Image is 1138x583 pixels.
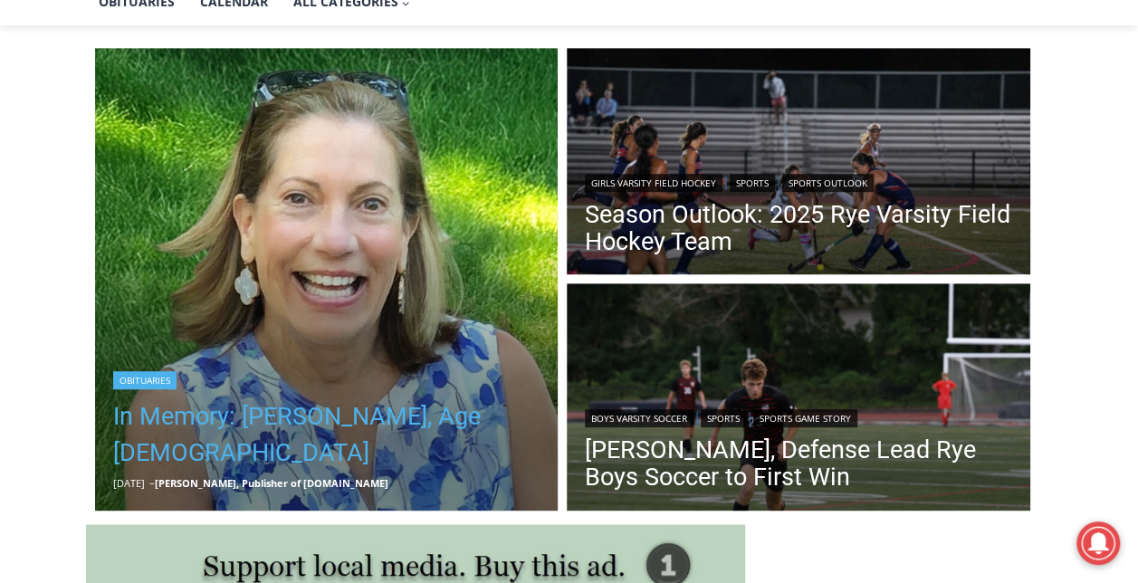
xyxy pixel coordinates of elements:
a: Obituaries [113,371,177,389]
a: Read More Cox, Defense Lead Rye Boys Soccer to First Win [567,283,1030,515]
a: Open Tues. - Sun. [PHONE_NUMBER] [1,182,182,225]
a: Sports Game Story [753,409,857,427]
a: Season Outlook: 2025 Rye Varsity Field Hockey Team [585,201,1012,255]
a: In Memory: [PERSON_NAME], Age [DEMOGRAPHIC_DATA] [113,398,540,471]
a: Read More In Memory: Maryanne Bardwil Lynch, Age 72 [95,48,559,511]
span: Open Tues. - Sun. [PHONE_NUMBER] [5,186,177,255]
div: | | [585,406,1012,427]
time: [DATE] [113,476,145,490]
div: "I learned about the history of a place I’d honestly never considered even as a resident of [GEOG... [457,1,856,176]
a: [PERSON_NAME], Defense Lead Rye Boys Soccer to First Win [585,436,1012,491]
a: Sports Outlook [782,174,874,192]
a: [PERSON_NAME], Publisher of [DOMAIN_NAME] [155,476,388,490]
img: Obituary - Maryanne Bardwil Lynch IMG_5518 [95,48,559,511]
a: Sports [701,409,746,427]
a: Read More Season Outlook: 2025 Rye Varsity Field Hockey Team [567,48,1030,280]
div: Located at [STREET_ADDRESS][PERSON_NAME] [186,113,266,216]
a: Intern @ [DOMAIN_NAME] [435,176,877,225]
span: – [149,476,155,490]
a: Boys Varsity Soccer [585,409,693,427]
a: Girls Varsity Field Hockey [585,174,722,192]
div: | | [585,170,1012,192]
a: Sports [730,174,775,192]
img: (PHOTO: Rye Boys Soccer's Lex Cox (#23) dribbling againt Tappan Zee on Thursday, September 4. Cre... [567,283,1030,515]
span: Intern @ [DOMAIN_NAME] [473,180,839,221]
img: (PHOTO: Rye Varsity Field Hockey Head Coach Kelly Vegliante has named senior captain Kate Morreal... [567,48,1030,280]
